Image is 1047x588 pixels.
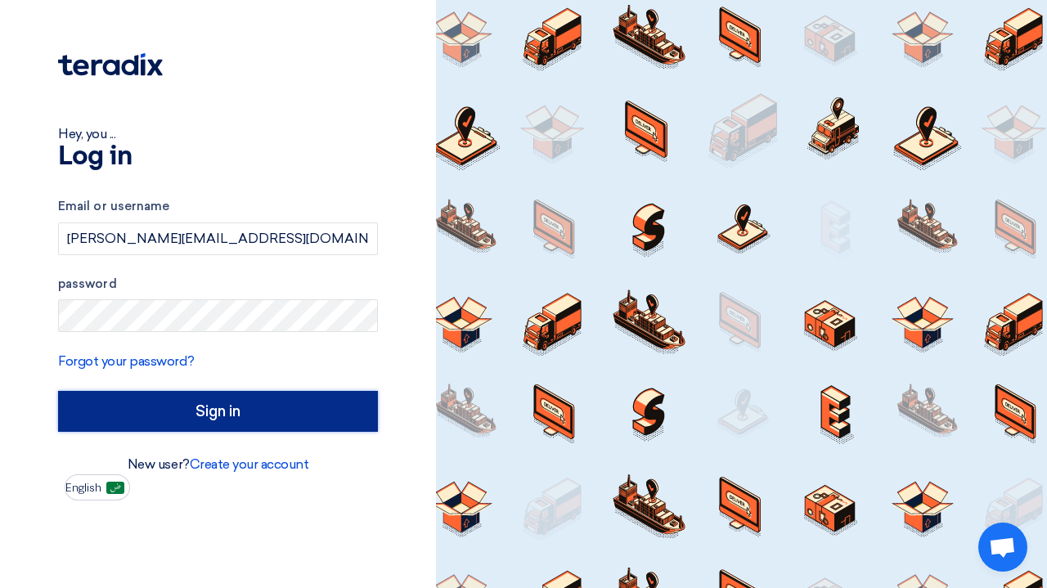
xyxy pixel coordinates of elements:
[58,199,169,213] font: Email or username
[58,353,195,369] a: Forgot your password?
[106,482,124,494] img: ar-AR.png
[65,481,101,495] font: English
[58,126,115,141] font: Hey, you ...
[58,391,378,432] input: Sign in
[58,222,378,255] input: Enter your business email or username
[128,456,190,472] font: New user?
[978,523,1027,572] a: Open chat
[58,276,117,291] font: password
[190,456,309,472] a: Create your account
[58,144,132,170] font: Log in
[58,53,163,76] img: Teradix logo
[65,474,130,500] button: English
